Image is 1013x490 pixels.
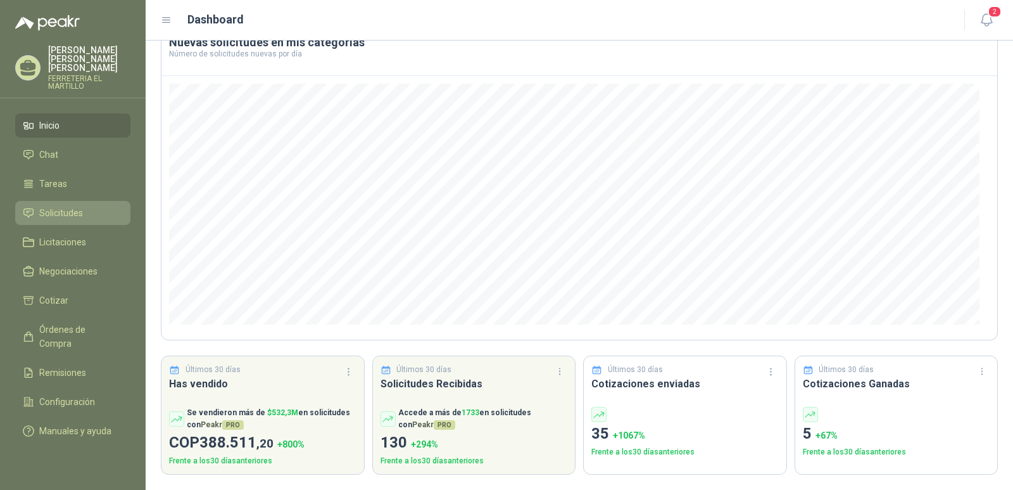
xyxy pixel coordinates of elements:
[591,446,779,458] p: Frente a los 30 días anteriores
[396,364,451,376] p: Últimos 30 días
[819,364,874,376] p: Últimos 30 días
[15,318,130,356] a: Órdenes de Compra
[48,75,130,90] p: FERRETERIA EL MARTILLO
[15,419,130,443] a: Manuales y ayuda
[591,376,779,392] h3: Cotizaciones enviadas
[39,119,60,132] span: Inicio
[398,407,568,431] p: Accede a más de en solicitudes con
[975,9,998,32] button: 2
[462,408,479,417] span: 1733
[15,113,130,138] a: Inicio
[434,420,455,430] span: PRO
[381,455,568,467] p: Frente a los 30 días anteriores
[803,446,990,458] p: Frente a los 30 días anteriores
[412,420,455,429] span: Peakr
[169,455,356,467] p: Frente a los 30 días anteriores
[803,422,990,446] p: 5
[169,431,356,455] p: COP
[39,293,68,307] span: Cotizar
[169,376,356,392] h3: Has vendido
[15,259,130,283] a: Negociaciones
[222,420,244,430] span: PRO
[411,439,438,449] span: + 294 %
[613,430,645,441] span: + 1067 %
[169,50,990,58] p: Número de solicitudes nuevas por día
[48,46,130,72] p: [PERSON_NAME] [PERSON_NAME] [PERSON_NAME]
[39,424,111,438] span: Manuales y ayuda
[39,177,67,191] span: Tareas
[381,376,568,392] h3: Solicitudes Recibidas
[201,420,244,429] span: Peakr
[256,436,274,451] span: ,20
[15,390,130,414] a: Configuración
[186,364,241,376] p: Últimos 30 días
[39,395,95,409] span: Configuración
[15,143,130,167] a: Chat
[39,264,98,278] span: Negociaciones
[608,364,663,376] p: Últimos 30 días
[988,6,1002,18] span: 2
[381,431,568,455] p: 130
[39,148,58,162] span: Chat
[39,323,118,351] span: Órdenes de Compra
[199,434,274,451] span: 388.511
[277,439,305,449] span: + 800 %
[267,408,298,417] span: $ 532,3M
[39,206,83,220] span: Solicitudes
[15,172,130,196] a: Tareas
[15,15,80,30] img: Logo peakr
[187,11,244,29] h1: Dashboard
[39,366,86,380] span: Remisiones
[15,230,130,254] a: Licitaciones
[803,376,990,392] h3: Cotizaciones Ganadas
[187,407,356,431] p: Se vendieron más de en solicitudes con
[815,430,838,441] span: + 67 %
[39,235,86,249] span: Licitaciones
[15,361,130,385] a: Remisiones
[591,422,779,446] p: 35
[15,288,130,313] a: Cotizar
[15,201,130,225] a: Solicitudes
[169,35,990,50] h3: Nuevas solicitudes en mis categorías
